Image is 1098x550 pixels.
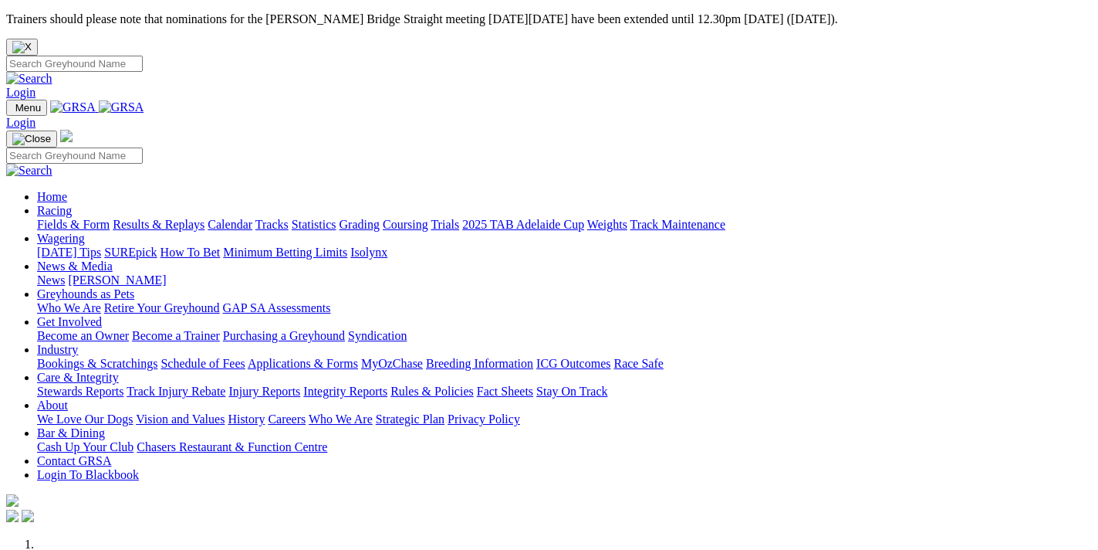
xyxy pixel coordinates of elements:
[223,329,345,342] a: Purchasing a Greyhound
[309,413,373,426] a: Who We Are
[37,426,105,440] a: Bar & Dining
[37,218,1092,232] div: Racing
[6,164,52,178] img: Search
[6,131,57,148] button: Toggle navigation
[50,100,96,114] img: GRSA
[37,301,1092,315] div: Greyhounds as Pets
[37,287,134,300] a: Greyhounds as Pets
[68,273,166,287] a: [PERSON_NAME]
[536,357,610,370] a: ICG Outcomes
[37,190,67,203] a: Home
[137,440,327,453] a: Chasers Restaurant & Function Centre
[292,218,336,231] a: Statistics
[37,385,123,398] a: Stewards Reports
[136,413,225,426] a: Vision and Values
[37,371,119,384] a: Care & Integrity
[255,218,289,231] a: Tracks
[37,357,157,370] a: Bookings & Scratchings
[37,454,111,467] a: Contact GRSA
[104,246,157,259] a: SUREpick
[37,315,102,328] a: Get Involved
[37,204,72,217] a: Racing
[348,329,407,342] a: Syndication
[340,218,380,231] a: Grading
[6,56,143,72] input: Search
[208,218,252,231] a: Calendar
[613,357,663,370] a: Race Safe
[536,385,607,398] a: Stay On Track
[12,133,51,145] img: Close
[6,494,19,507] img: logo-grsa-white.png
[37,301,101,314] a: Who We Are
[37,273,1092,287] div: News & Media
[37,385,1092,399] div: Care & Integrity
[228,413,265,426] a: History
[6,148,143,164] input: Search
[37,413,1092,426] div: About
[303,385,387,398] a: Integrity Reports
[160,246,221,259] a: How To Bet
[60,130,73,142] img: logo-grsa-white.png
[6,39,38,56] button: Close
[113,218,204,231] a: Results & Replays
[37,399,68,412] a: About
[37,329,1092,343] div: Get Involved
[630,218,725,231] a: Track Maintenance
[223,246,347,259] a: Minimum Betting Limits
[99,100,144,114] img: GRSA
[426,357,533,370] a: Breeding Information
[37,468,139,481] a: Login To Blackbook
[223,301,331,314] a: GAP SA Assessments
[127,385,225,398] a: Track Injury Rebate
[6,86,35,99] a: Login
[228,385,300,398] a: Injury Reports
[350,246,387,259] a: Isolynx
[37,329,129,342] a: Become an Owner
[132,329,220,342] a: Become a Trainer
[37,343,78,356] a: Industry
[431,218,459,231] a: Trials
[587,218,627,231] a: Weights
[477,385,533,398] a: Fact Sheets
[462,218,584,231] a: 2025 TAB Adelaide Cup
[6,12,1092,26] p: Trainers should please note that nominations for the [PERSON_NAME] Bridge Straight meeting [DATE]...
[6,510,19,522] img: facebook.svg
[383,218,428,231] a: Coursing
[6,116,35,129] a: Login
[6,100,47,116] button: Toggle navigation
[37,260,113,273] a: News & Media
[37,357,1092,371] div: Industry
[37,413,133,426] a: We Love Our Dogs
[37,218,110,231] a: Fields & Form
[361,357,423,370] a: MyOzChase
[6,72,52,86] img: Search
[22,510,34,522] img: twitter.svg
[37,246,1092,260] div: Wagering
[104,301,220,314] a: Retire Your Greyhound
[37,440,133,453] a: Cash Up Your Club
[37,232,85,245] a: Wagering
[37,440,1092,454] div: Bar & Dining
[160,357,245,370] a: Schedule of Fees
[268,413,306,426] a: Careers
[15,102,41,114] span: Menu
[390,385,474,398] a: Rules & Policies
[12,41,32,53] img: X
[37,273,65,287] a: News
[376,413,444,426] a: Strategic Plan
[448,413,520,426] a: Privacy Policy
[248,357,358,370] a: Applications & Forms
[37,246,101,259] a: [DATE] Tips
